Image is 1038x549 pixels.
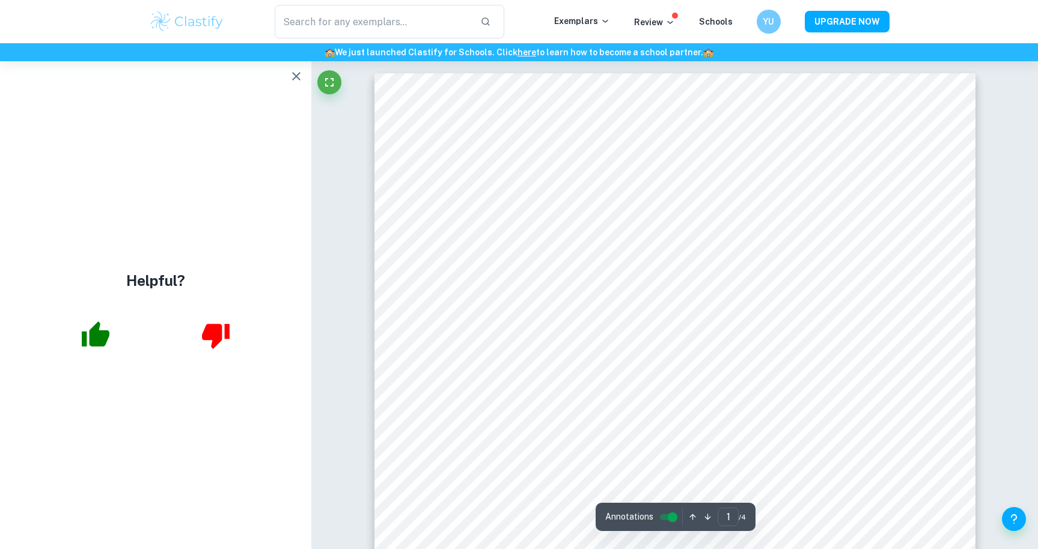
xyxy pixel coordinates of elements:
h4: Helpful? [126,270,185,291]
input: Search for any exemplars... [275,5,471,38]
button: UPGRADE NOW [805,11,890,32]
p: Exemplars [554,14,610,28]
span: / 4 [739,512,746,523]
h6: We just launched Clastify for Schools. Click to learn how to become a school partner. [2,46,1036,59]
span: 🏫 [325,47,335,57]
button: Fullscreen [317,70,341,94]
p: Review [634,16,675,29]
span: Annotations [605,511,653,523]
img: Clastify logo [149,10,225,34]
button: Help and Feedback [1002,507,1026,531]
span: 🏫 [703,47,713,57]
h6: YU [762,15,775,28]
button: YU [757,10,781,34]
a: Schools [699,17,733,26]
a: here [517,47,536,57]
